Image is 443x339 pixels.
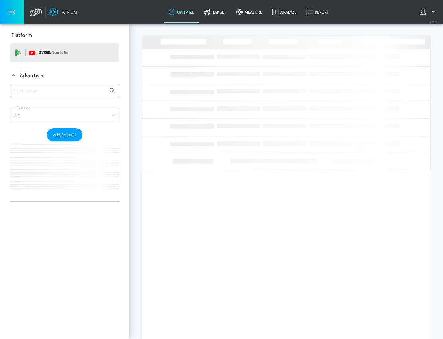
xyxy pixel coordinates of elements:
p: Platform [11,32,32,39]
a: optimize [164,1,199,23]
div: Advertiser [10,67,119,84]
label: Sort By [18,106,31,110]
p: Youtube [52,49,68,56]
nav: list of Advertiser [10,141,119,201]
div: A-Z [10,108,119,123]
span: v 4.25.2 [428,20,437,24]
a: Report [301,1,334,23]
a: Target [199,1,231,23]
div: Advertiser [10,84,119,201]
a: Atrium [49,7,77,17]
input: Search by name [12,87,106,95]
p: DV360: [38,49,68,56]
a: Analyze [267,1,301,23]
div: DV360: Youtube [10,43,119,62]
span: Add Account [53,131,76,138]
p: Advertiser [20,72,44,79]
div: Atrium [60,9,77,15]
button: Add Account [47,128,82,141]
a: measure [231,1,267,23]
div: Platform [10,27,119,44]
